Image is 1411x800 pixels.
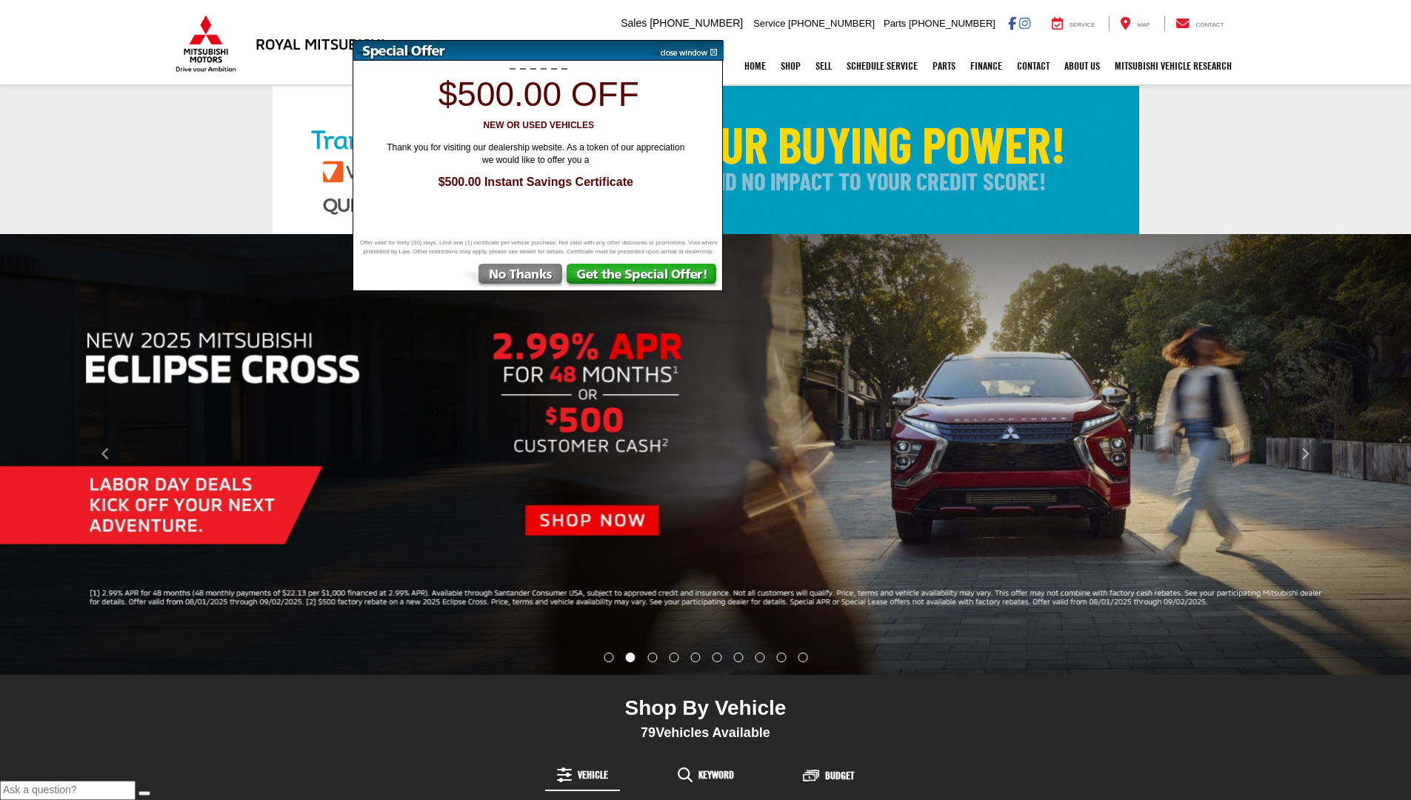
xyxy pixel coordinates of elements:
[733,653,743,662] li: Go to slide number 7.
[670,653,679,662] li: Go to slide number 4.
[755,653,764,662] li: Go to slide number 8.
[1392,767,1411,779] span: Text
[1109,16,1161,31] a: Map
[1195,21,1224,28] span: Contact
[369,174,702,191] span: $500.00 Instant Savings Certificate
[621,17,647,29] span: Sales
[650,17,743,29] span: [PHONE_NUMBER]
[691,653,701,662] li: Go to slide number 5.
[798,653,807,662] li: Go to slide number 10.
[1008,17,1016,29] a: Facebook: Click to visit our Facebook page
[1137,21,1150,28] span: Map
[909,18,995,29] span: [PHONE_NUMBER]
[361,121,715,130] h3: New or Used Vehicles
[698,770,734,780] span: Keyword
[361,76,715,113] h1: $500.00 off
[357,239,720,256] span: Offer valid for thirty (30) days. Limit one (1) certificate per vehicle purchase. Not valid with ...
[1348,767,1392,779] span: Live Chat
[753,18,785,29] span: Service
[839,47,925,84] a: Schedule Service: Opens in a new tab
[1199,264,1411,645] button: Click to view next picture.
[773,47,808,84] a: Shop
[449,696,963,724] div: Shop By Vehicle
[1348,766,1392,781] a: Live Chat
[776,653,786,662] li: Go to slide number 9.
[1019,17,1030,29] a: Instagram: Click to visit our Instagram page
[737,47,773,84] a: Home
[1041,16,1107,31] a: Service
[1107,47,1239,84] a: Mitsubishi Vehicle Research
[963,47,1010,84] a: Finance
[1392,766,1411,781] a: Text
[648,653,658,662] li: Go to slide number 3.
[925,47,963,84] a: Parts: Opens in a new tab
[641,725,656,740] span: 79
[353,41,650,61] img: Special Offer
[256,36,385,52] h3: Royal Mitsubishi
[1010,47,1057,84] a: Contact
[578,770,608,780] span: Vehicle
[1057,47,1107,84] a: About Us
[1164,16,1235,31] a: Contact
[273,86,1139,234] img: Check Your Buying Power
[173,15,239,73] img: Mitsubishi
[462,264,565,290] img: No Thanks, Continue to Website
[712,653,721,662] li: Go to slide number 6.
[884,18,906,29] span: Parts
[376,141,695,167] span: Thank you for visiting our dealership website. As a token of our appreciation we would like to of...
[808,47,839,84] a: Sell
[449,724,963,741] div: Vehicles Available
[604,653,613,662] li: Go to slide number 1.
[649,41,724,61] img: close window
[1070,21,1095,28] span: Service
[565,264,722,290] img: Get the Special Offer
[825,770,854,781] span: Budget
[626,653,636,662] li: Go to slide number 2.
[788,18,875,29] span: [PHONE_NUMBER]
[139,791,150,796] button: Send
